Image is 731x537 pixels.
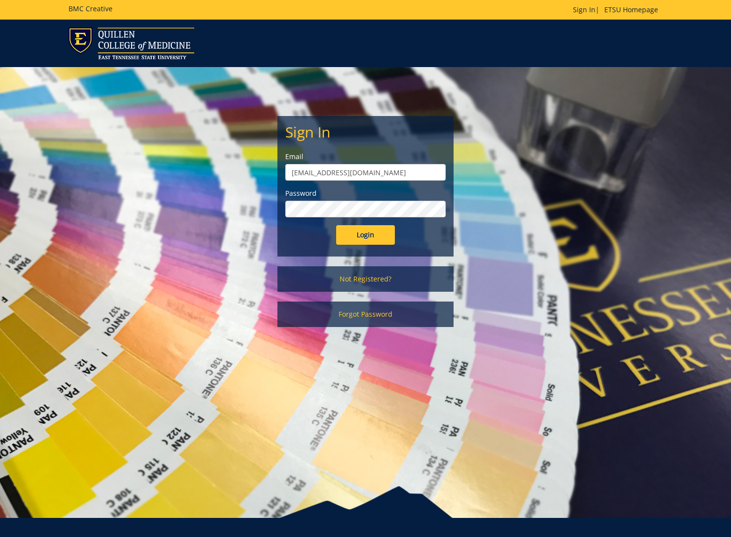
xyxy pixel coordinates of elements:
img: ETSU logo [69,27,194,59]
a: Forgot Password [277,302,454,327]
label: Email [285,152,446,162]
h5: BMC Creative [69,5,113,12]
p: | [573,5,663,15]
h2: Sign In [285,124,446,140]
a: ETSU Homepage [599,5,663,14]
a: Not Registered? [277,266,454,292]
label: Password [285,188,446,198]
input: Login [336,225,395,245]
a: Sign In [573,5,595,14]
